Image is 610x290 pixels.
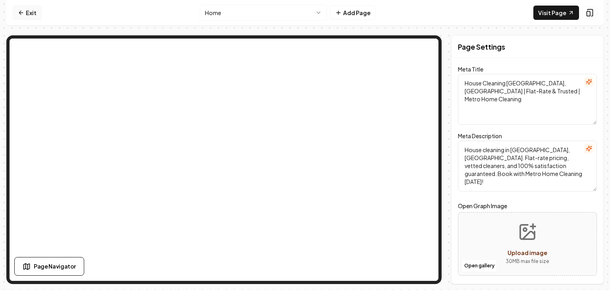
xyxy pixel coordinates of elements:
button: Page Navigator [14,257,84,276]
a: Visit Page [533,6,579,20]
label: Open Graph Image [458,201,597,211]
span: Page Navigator [34,262,76,271]
span: Upload image [508,249,547,256]
p: 30 MB max file size [506,257,549,265]
button: Open gallery [461,259,497,272]
label: Meta Title [458,66,483,73]
label: Meta Description [458,132,502,139]
button: Add Page [330,6,376,20]
h2: Page Settings [458,41,505,52]
a: Exit [13,6,42,20]
button: Upload image [499,216,556,272]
